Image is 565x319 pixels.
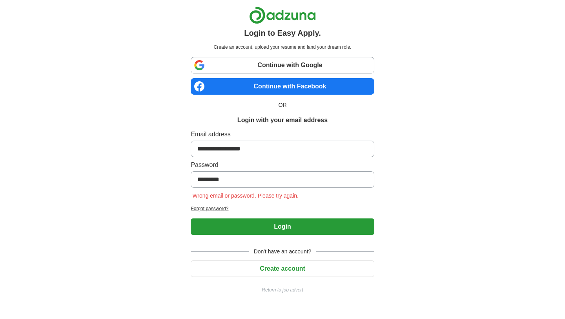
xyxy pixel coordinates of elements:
a: Forgot password? [191,205,374,212]
span: Wrong email or password. Please try again. [191,192,300,199]
span: Don't have an account? [249,247,316,256]
p: Create an account, upload your resume and land your dream role. [192,44,372,51]
h1: Login to Easy Apply. [244,27,321,39]
img: Adzuna logo [249,6,316,24]
button: Login [191,218,374,235]
a: Create account [191,265,374,272]
label: Password [191,160,374,170]
button: Create account [191,260,374,277]
span: OR [274,101,292,109]
h1: Login with your email address [237,115,328,125]
label: Email address [191,130,374,139]
a: Continue with Google [191,57,374,73]
a: Return to job advert [191,286,374,293]
a: Continue with Facebook [191,78,374,95]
